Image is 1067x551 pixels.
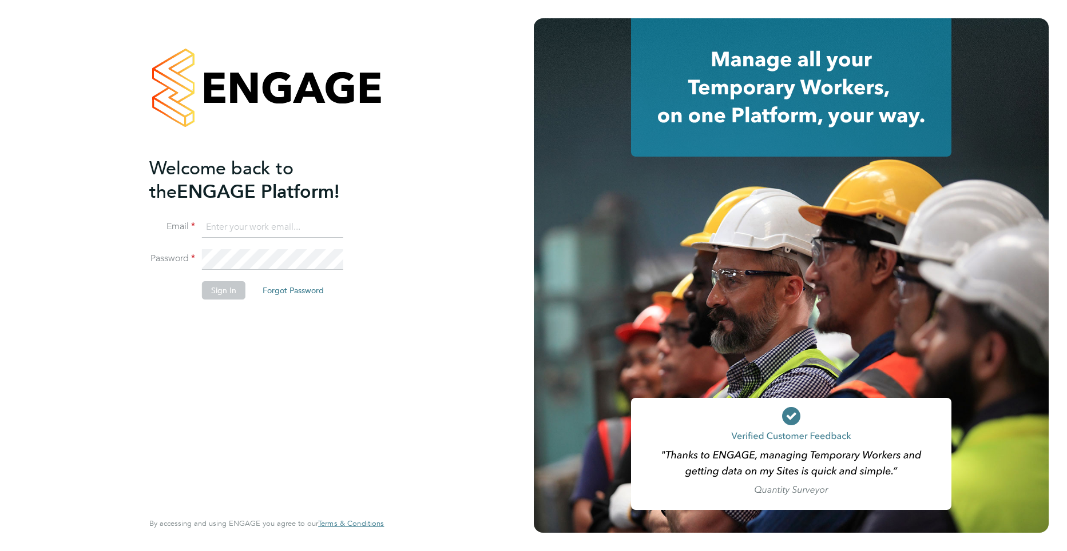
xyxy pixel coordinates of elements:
[149,253,195,265] label: Password
[202,217,343,238] input: Enter your work email...
[149,157,293,203] span: Welcome back to the
[149,157,372,203] h2: ENGAGE Platform!
[149,518,384,528] span: By accessing and using ENGAGE you agree to our
[318,519,384,528] a: Terms & Conditions
[202,281,245,300] button: Sign In
[253,281,333,300] button: Forgot Password
[149,221,195,233] label: Email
